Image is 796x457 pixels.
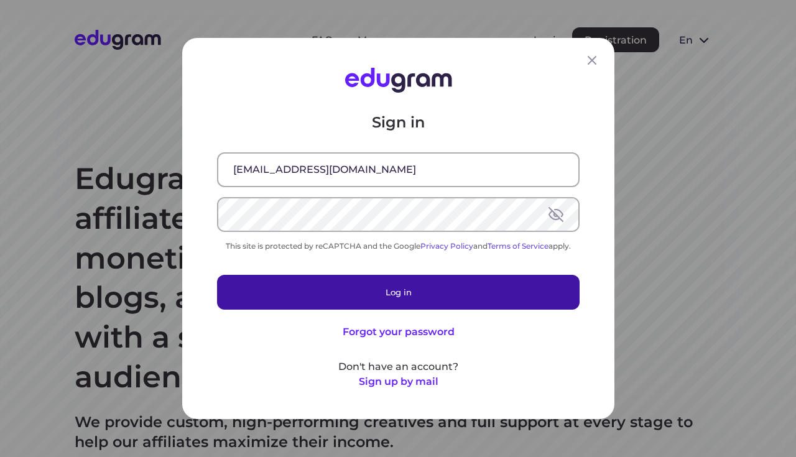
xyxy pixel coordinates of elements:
p: Sign in [217,113,580,132]
a: Privacy Policy [420,241,473,251]
button: Forgot your password [342,325,454,339]
button: Log in [217,275,580,310]
a: Terms of Service [488,241,548,251]
div: This site is protected by reCAPTCHA and the Google and apply. [217,241,580,251]
img: Edugram Logo [345,68,451,93]
input: Email [218,154,578,186]
p: Don't have an account? [217,359,580,374]
button: Sign up by mail [358,374,438,389]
